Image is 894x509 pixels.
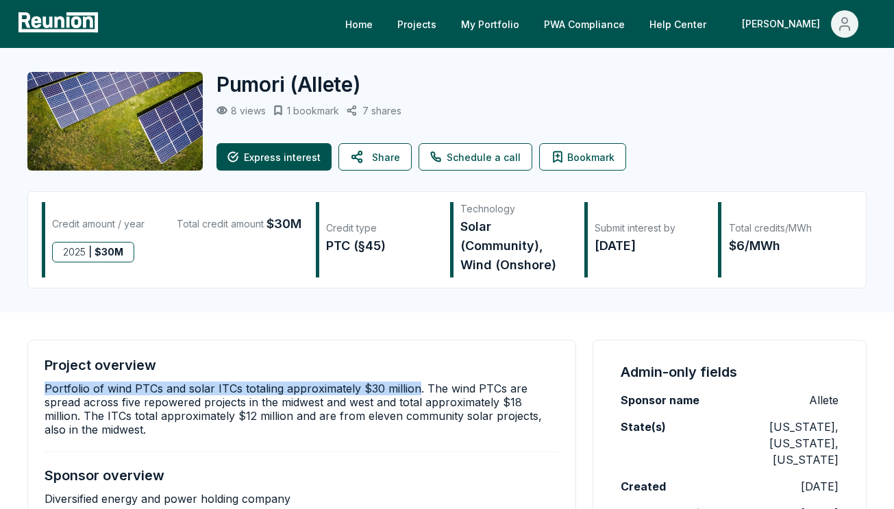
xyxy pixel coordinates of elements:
a: PWA Compliance [533,10,636,38]
div: [DATE] [595,236,704,256]
div: PTC (§45) [326,236,435,256]
span: 2025 [63,243,86,262]
p: 7 shares [362,105,401,116]
p: Allete [809,392,839,408]
span: ( Allete ) [290,72,361,97]
div: [PERSON_NAME] [742,10,825,38]
p: 8 views [231,105,266,116]
a: Help Center [638,10,717,38]
label: State(s) [621,419,666,435]
span: $30M [266,214,301,234]
nav: Main [334,10,880,38]
h2: Pumori [216,72,361,97]
label: Sponsor name [621,392,699,408]
span: $ 30M [95,243,123,262]
p: [DATE] [801,478,839,495]
label: Created [621,478,666,495]
div: Credit amount / year [52,214,145,234]
div: Total credit amount [177,214,301,234]
a: Schedule a call [419,143,532,171]
img: Pumori [27,72,203,171]
span: | [88,243,92,262]
button: [PERSON_NAME] [731,10,869,38]
a: Home [334,10,384,38]
div: Solar (Community), Wind (Onshore) [460,217,569,275]
p: Diversified energy and power holding company [45,492,290,506]
a: My Portfolio [450,10,530,38]
p: Portfolio of wind PTCs and solar ITCs totaling approximately $30 million. The wind PTCs are sprea... [45,382,559,436]
h4: Admin-only fields [621,362,737,382]
button: Express interest [216,143,332,171]
button: Bookmark [539,143,626,171]
div: Submit interest by [595,221,704,235]
div: $6/MWh [729,236,838,256]
p: [US_STATE], [US_STATE], [US_STATE] [730,419,839,468]
a: Projects [386,10,447,38]
div: Total credits/MWh [729,221,838,235]
h4: Project overview [45,357,156,373]
div: Technology [460,202,569,216]
button: Share [338,143,412,171]
p: 1 bookmark [287,105,339,116]
h4: Sponsor overview [45,467,164,484]
div: Credit type [326,221,435,235]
